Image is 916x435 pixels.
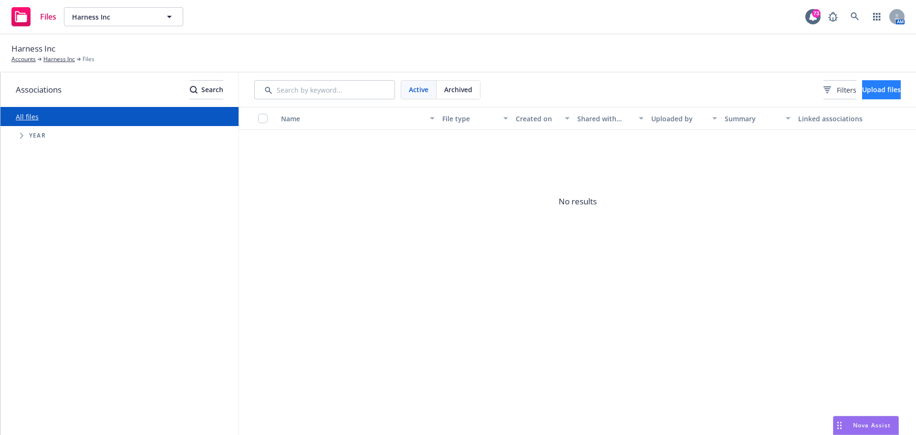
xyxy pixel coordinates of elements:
span: Upload files [862,85,901,94]
div: Drag to move [833,416,845,435]
span: Archived [444,85,472,95]
div: Uploaded by [651,114,707,124]
span: Nova Assist [853,421,891,429]
div: Shared with client [577,114,633,124]
a: Harness Inc [43,55,75,64]
span: Files [40,13,56,21]
button: Summary [721,107,794,130]
button: SearchSearch [190,80,223,99]
div: Created on [516,114,559,124]
button: File type [438,107,512,130]
span: Year [29,133,46,138]
a: Switch app [867,7,886,26]
a: Accounts [11,55,36,64]
a: Search [845,7,864,26]
a: Report a Bug [823,7,843,26]
span: Filters [837,85,856,95]
button: Filters [823,80,856,99]
span: Harness Inc [11,42,55,55]
span: Active [409,85,428,95]
input: Select all [258,114,268,123]
button: Uploaded by [647,107,721,130]
button: Upload files [862,80,901,99]
div: Summary [725,114,780,124]
div: File type [442,114,498,124]
span: Files [83,55,94,64]
a: Files [8,3,60,30]
div: Name [281,114,424,124]
span: Harness Inc [72,12,155,22]
button: Name [277,107,438,130]
span: No results [239,130,916,273]
svg: Search [190,86,198,94]
button: Harness Inc [64,7,183,26]
a: All files [16,112,39,121]
button: Nova Assist [833,416,899,435]
span: Filters [823,85,856,95]
input: Search by keyword... [254,80,395,99]
button: Shared with client [573,107,647,130]
div: Search [190,81,223,99]
div: 73 [812,9,821,18]
span: Associations [16,84,62,96]
button: Linked associations [794,107,868,130]
div: Tree Example [0,126,239,145]
button: Created on [512,107,573,130]
div: Linked associations [798,114,864,124]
